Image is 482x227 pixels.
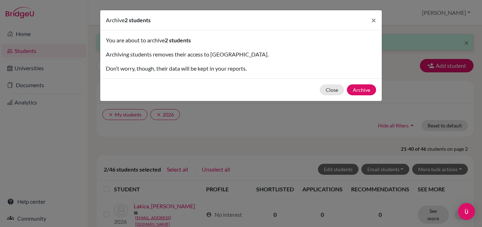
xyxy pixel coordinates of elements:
[106,64,376,73] p: Don’t worry, though, their data will be kept in your reports.
[106,36,376,44] p: You are about to archive
[366,10,382,30] button: Close
[106,50,376,59] p: Archiving students removes their access to [GEOGRAPHIC_DATA].
[458,203,475,220] div: Open Intercom Messenger
[165,37,191,43] span: 2 students
[371,15,376,25] span: ×
[125,17,151,23] span: 2 students
[347,84,376,95] button: Archive
[320,84,344,95] button: Close
[106,17,125,23] span: Archive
